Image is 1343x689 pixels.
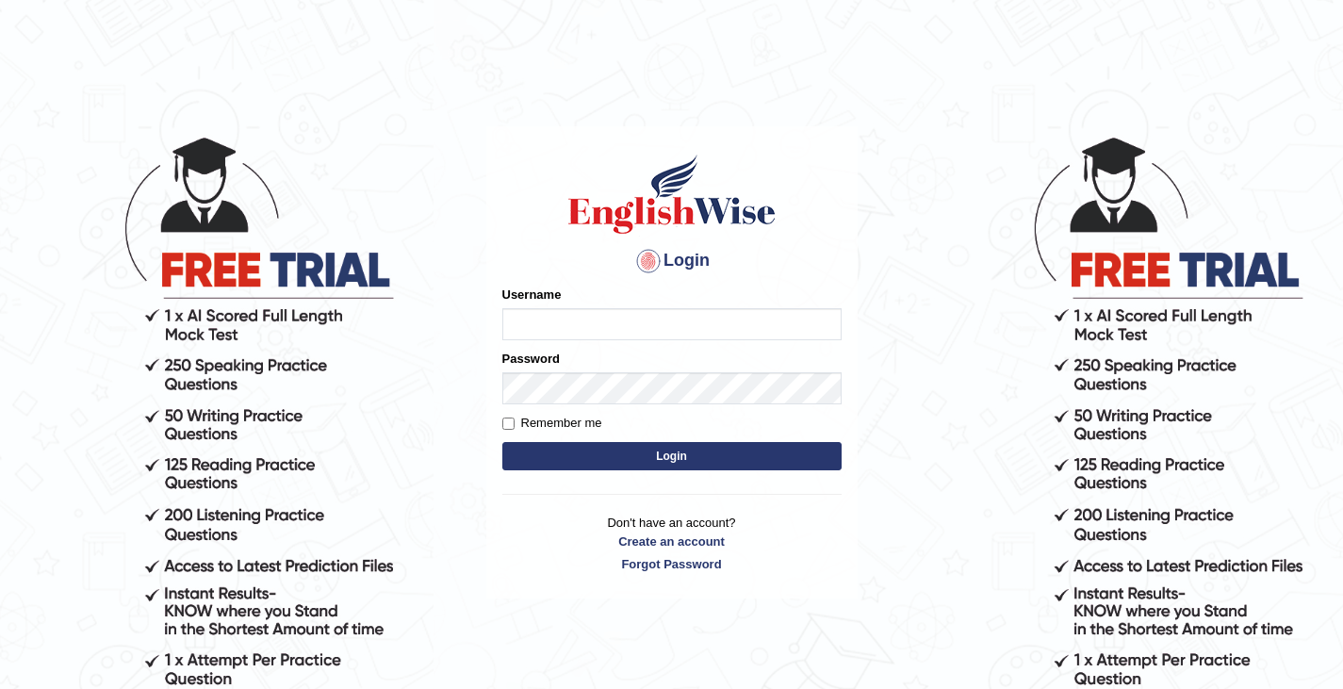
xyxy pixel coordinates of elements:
[502,555,842,573] a: Forgot Password
[565,152,779,237] img: Logo of English Wise sign in for intelligent practice with AI
[502,286,562,303] label: Username
[502,418,515,430] input: Remember me
[502,442,842,470] button: Login
[502,350,560,368] label: Password
[502,533,842,550] a: Create an account
[502,514,842,572] p: Don't have an account?
[502,246,842,276] h4: Login
[502,414,602,433] label: Remember me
